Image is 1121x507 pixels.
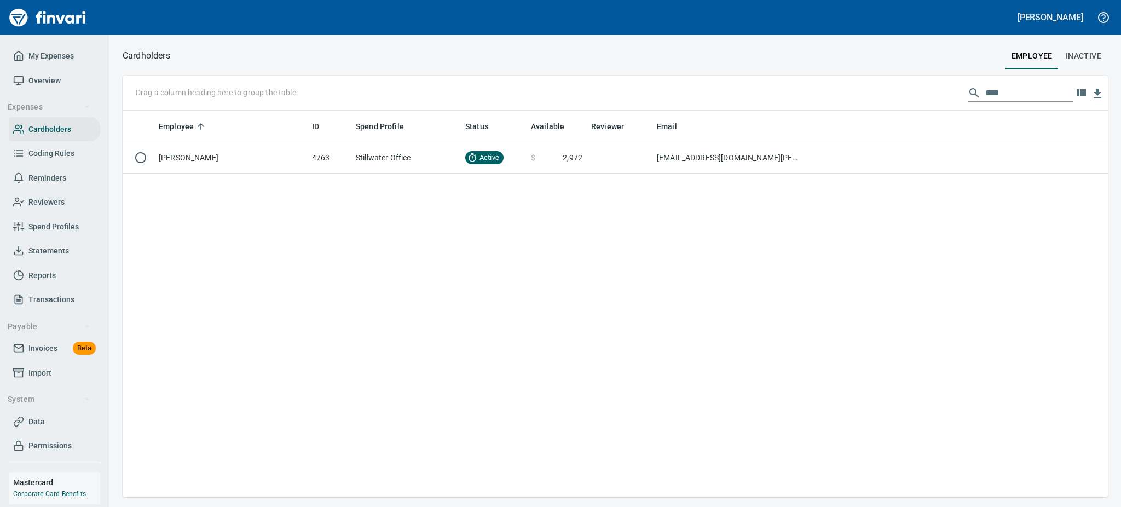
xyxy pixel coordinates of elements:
span: Email [657,120,691,133]
a: My Expenses [9,44,100,68]
span: Reminders [28,171,66,185]
span: Spend Profiles [28,220,79,234]
span: Active [475,153,504,163]
a: Spend Profiles [9,215,100,239]
a: Permissions [9,434,100,458]
td: Stillwater Office [351,142,461,174]
span: Invoices [28,342,57,355]
span: Beta [73,342,96,355]
span: Expenses [8,100,90,114]
button: Choose columns to display [1073,85,1089,101]
span: Statements [28,244,69,258]
span: Cardholders [28,123,71,136]
span: Reviewer [591,120,638,133]
a: Data [9,410,100,434]
span: Data [28,415,45,429]
a: Reviewers [9,190,100,215]
a: Transactions [9,287,100,312]
nav: breadcrumb [123,49,170,62]
span: Import [28,366,51,380]
span: System [8,393,90,406]
span: Available [531,120,564,133]
button: Expenses [3,97,95,117]
span: Payable [8,320,90,333]
button: Payable [3,316,95,337]
span: Email [657,120,677,133]
p: Drag a column heading here to group the table [136,87,296,98]
span: Permissions [28,439,72,453]
span: Reports [28,269,56,283]
span: Employee [159,120,194,133]
a: InvoicesBeta [9,336,100,361]
a: Import [9,361,100,385]
span: Coding Rules [28,147,74,160]
a: Reminders [9,166,100,191]
span: Employee [159,120,208,133]
span: Overview [28,74,61,88]
a: Reports [9,263,100,288]
a: Coding Rules [9,141,100,166]
span: My Expenses [28,49,74,63]
span: Spend Profile [356,120,404,133]
span: Available [531,120,579,133]
span: Reviewer [591,120,624,133]
p: Cardholders [123,49,170,62]
span: employee [1012,49,1053,63]
td: [EMAIL_ADDRESS][DOMAIN_NAME][PERSON_NAME] [652,142,806,174]
span: Status [465,120,502,133]
h6: Mastercard [13,476,100,488]
span: Inactive [1066,49,1101,63]
h5: [PERSON_NAME] [1018,11,1083,23]
span: Spend Profile [356,120,418,133]
span: Transactions [28,293,74,307]
a: Cardholders [9,117,100,142]
span: 2,972 [563,152,582,163]
span: Status [465,120,488,133]
button: System [3,389,95,410]
a: Corporate Card Benefits [13,490,86,498]
a: Overview [9,68,100,93]
button: Download Table [1089,85,1106,102]
span: ID [312,120,333,133]
span: ID [312,120,319,133]
td: 4763 [308,142,351,174]
span: $ [531,152,535,163]
button: [PERSON_NAME] [1015,9,1086,26]
span: Reviewers [28,195,65,209]
a: Statements [9,239,100,263]
img: Finvari [7,4,89,31]
td: [PERSON_NAME] [154,142,308,174]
